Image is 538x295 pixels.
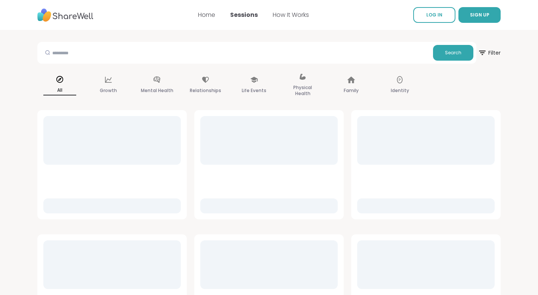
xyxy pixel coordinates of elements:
p: All [43,86,76,95]
span: LOG IN [426,12,442,18]
a: How It Works [273,10,309,19]
img: ShareWell Nav Logo [37,5,93,25]
button: Search [433,45,473,61]
button: Filter [478,42,501,64]
p: Family [344,86,359,95]
p: Mental Health [141,86,173,95]
span: Search [445,49,461,56]
p: Relationships [190,86,221,95]
button: SIGN UP [458,7,501,23]
span: SIGN UP [470,12,489,18]
p: Growth [100,86,117,95]
a: Home [198,10,215,19]
p: Physical Health [286,83,319,98]
a: Sessions [230,10,258,19]
p: Identity [391,86,409,95]
span: Filter [478,44,501,62]
p: Life Events [242,86,266,95]
a: LOG IN [413,7,455,23]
